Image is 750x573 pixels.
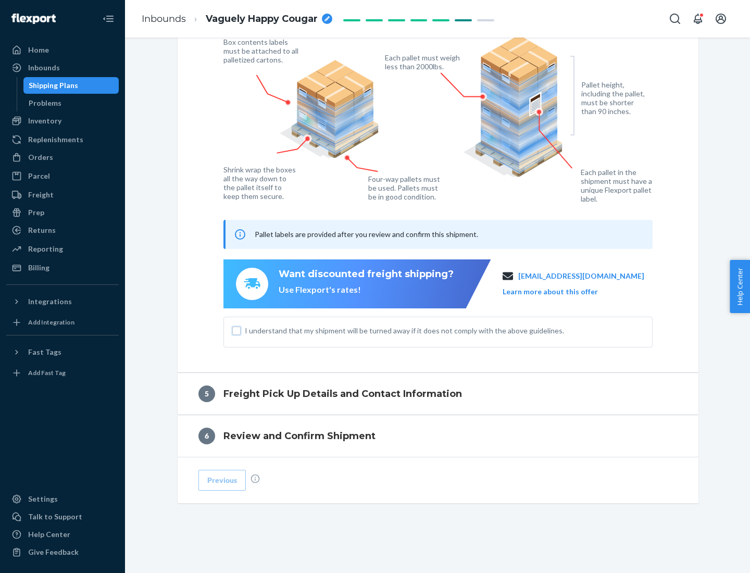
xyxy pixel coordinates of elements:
[178,415,698,457] button: 6Review and Confirm Shipment
[6,168,119,184] a: Parcel
[178,373,698,415] button: 5Freight Pick Up Details and Contact Information
[133,4,341,34] ol: breadcrumbs
[6,222,119,239] a: Returns
[198,385,215,402] div: 5
[28,207,44,218] div: Prep
[28,296,72,307] div: Integrations
[142,13,186,24] a: Inbounds
[6,365,119,381] a: Add Fast Tag
[687,8,708,29] button: Open notifications
[6,544,119,560] button: Give Feedback
[6,508,119,525] a: Talk to Support
[279,284,454,296] div: Use Flexport's rates!
[6,259,119,276] a: Billing
[6,42,119,58] a: Home
[28,116,61,126] div: Inventory
[503,286,598,297] button: Learn more about this offer
[710,8,731,29] button: Open account menu
[6,344,119,360] button: Fast Tags
[28,225,56,235] div: Returns
[6,131,119,148] a: Replenishments
[28,368,66,377] div: Add Fast Tag
[6,293,119,310] button: Integrations
[206,13,318,26] span: Vaguely Happy Cougar
[28,529,70,540] div: Help Center
[6,241,119,257] a: Reporting
[29,98,61,108] div: Problems
[6,113,119,129] a: Inventory
[28,45,49,55] div: Home
[28,63,60,73] div: Inbounds
[368,175,441,201] figcaption: Four-way pallets must be used. Pallets must be in good condition.
[29,80,78,91] div: Shipping Plans
[28,547,79,557] div: Give Feedback
[28,318,74,327] div: Add Integration
[6,491,119,507] a: Settings
[28,134,83,145] div: Replenishments
[28,244,63,254] div: Reporting
[385,53,463,71] figcaption: Each pallet must weigh less than 2000lbs.
[255,230,478,239] span: Pallet labels are provided after you review and confirm this shipment.
[28,512,82,522] div: Talk to Support
[23,95,119,111] a: Problems
[730,260,750,313] button: Help Center
[581,168,659,203] figcaption: Each pallet in the shipment must have a unique Flexport pallet label.
[232,327,241,335] input: I understand that my shipment will be turned away if it does not comply with the above guidelines.
[6,59,119,76] a: Inbounds
[28,347,61,357] div: Fast Tags
[279,268,454,281] div: Want discounted freight shipping?
[198,428,215,444] div: 6
[23,77,119,94] a: Shipping Plans
[665,8,685,29] button: Open Search Box
[223,387,462,401] h4: Freight Pick Up Details and Contact Information
[6,149,119,166] a: Orders
[223,38,301,64] figcaption: Box contents labels must be attached to all palletized cartons.
[518,271,644,281] a: [EMAIL_ADDRESS][DOMAIN_NAME]
[223,429,376,443] h4: Review and Confirm Shipment
[6,186,119,203] a: Freight
[28,152,53,163] div: Orders
[28,171,50,181] div: Parcel
[28,190,54,200] div: Freight
[223,165,298,201] figcaption: Shrink wrap the boxes all the way down to the pallet itself to keep them secure.
[6,314,119,331] a: Add Integration
[28,263,49,273] div: Billing
[198,470,246,491] button: Previous
[11,14,56,24] img: Flexport logo
[6,526,119,543] a: Help Center
[581,80,649,116] figcaption: Pallet height, including the pallet, must be shorter than 90 inches.
[6,204,119,221] a: Prep
[28,494,58,504] div: Settings
[245,326,644,336] span: I understand that my shipment will be turned away if it does not comply with the above guidelines.
[98,8,119,29] button: Close Navigation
